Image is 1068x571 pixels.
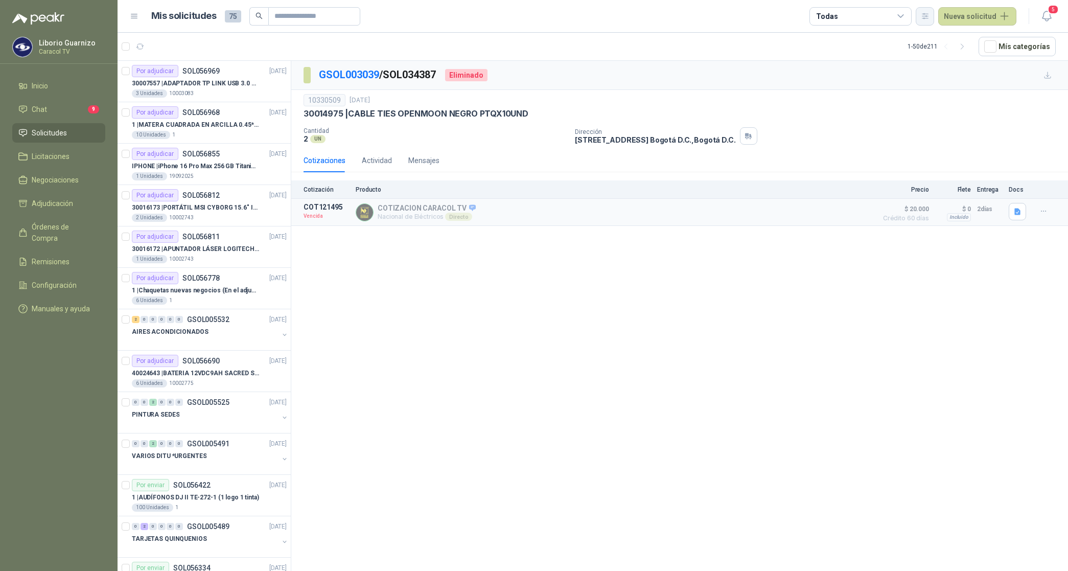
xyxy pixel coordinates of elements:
a: 2 0 0 0 0 0 GSOL005532[DATE] AIRES ACONDICIONADOS [132,313,289,346]
p: Docs [1009,186,1029,193]
p: 1 | MATERA CUADRADA EN ARCILLA 0.45*0.45*0.40 [132,120,259,130]
span: Chat [32,104,47,115]
a: Configuración [12,276,105,295]
div: 0 [167,316,174,323]
p: 19092025 [169,172,194,180]
span: Licitaciones [32,151,69,162]
p: SOL056778 [182,275,220,282]
div: Por adjudicar [132,106,178,119]
p: [DATE] [269,232,287,242]
div: 0 [132,399,140,406]
p: 30016173 | PORTÁTIL MSI CYBORG 15.6" INTEL I7 RAM 32GB - 1 TB / Nvidia GeForce RTX 4050 [132,203,259,213]
p: 1 [169,296,172,305]
p: Caracol TV [39,49,103,55]
p: 2 [304,134,308,143]
div: Eliminado [445,69,487,81]
p: 1 | AUDÍFONOS DJ II TE-272-1 (1 logo 1 tinta) [132,493,259,503]
div: 6 Unidades [132,296,167,305]
p: SOL056968 [182,109,220,116]
div: Por adjudicar [132,65,178,77]
span: Inicio [32,80,48,92]
p: [DATE] [269,191,287,200]
p: SOL056690 [182,357,220,364]
a: Órdenes de Compra [12,217,105,248]
p: 10002775 [169,379,194,387]
p: [STREET_ADDRESS] Bogotá D.C. , Bogotá D.C. [575,135,735,144]
p: Liborio Guarnizo [39,39,103,47]
p: GSOL005532 [187,316,229,323]
span: $ 20.000 [878,203,929,215]
span: Crédito 60 días [878,215,929,221]
p: 1 [175,504,178,512]
h1: Mis solicitudes [151,9,217,24]
a: Por adjudicarSOL056969[DATE] 30007557 |ADAPTADOR TP LINK USB 3.0 A RJ45 1GB WINDOWS3 Unidades1000... [118,61,291,102]
div: 0 [167,399,174,406]
span: Remisiones [32,256,69,267]
a: Por adjudicarSOL056812[DATE] 30016173 |PORTÁTIL MSI CYBORG 15.6" INTEL I7 RAM 32GB - 1 TB / Nvidi... [118,185,291,226]
p: 30007557 | ADAPTADOR TP LINK USB 3.0 A RJ45 1GB WINDOWS [132,79,259,88]
div: Por adjudicar [132,189,178,201]
button: 5 [1037,7,1056,26]
p: Cantidad [304,127,567,134]
div: 0 [175,440,183,447]
div: 1 Unidades [132,172,167,180]
div: 0 [158,399,166,406]
div: 0 [141,399,148,406]
p: [DATE] [269,273,287,283]
a: Por adjudicarSOL056968[DATE] 1 |MATERA CUADRADA EN ARCILLA 0.45*0.45*0.4010 Unidades1 [118,102,291,144]
img: Company Logo [13,37,32,57]
p: GSOL005489 [187,523,229,530]
a: 0 0 2 0 0 0 GSOL005525[DATE] PINTURA SEDES [132,396,289,429]
p: AIRES ACONDICIONADOS [132,327,208,337]
p: SOL056969 [182,67,220,75]
div: 0 [149,523,157,530]
p: $ 0 [935,203,971,215]
div: 0 [167,440,174,447]
p: 10002743 [169,255,194,263]
div: 0 [175,399,183,406]
img: Company Logo [356,204,373,221]
a: Remisiones [12,252,105,271]
div: Actividad [362,155,392,166]
p: 30014975 | CABLE TIES OPENMOON NEGRO PTQX10UND [304,108,528,119]
span: 5 [1048,5,1059,14]
p: COT121495 [304,203,350,211]
a: 0 2 0 0 0 0 GSOL005489[DATE] TARJETAS QUINQUENIOS [132,520,289,553]
div: Todas [816,11,838,22]
div: Por adjudicar [132,148,178,160]
div: 0 [175,523,183,530]
span: Negociaciones [32,174,79,186]
div: Incluido [947,213,971,221]
div: 3 Unidades [132,89,167,98]
p: VARIOS DITU *URGENTES [132,451,206,461]
p: 1 [172,131,175,139]
span: search [256,12,263,19]
div: 1 Unidades [132,255,167,263]
p: Vencida [304,211,350,221]
p: [DATE] [269,398,287,407]
div: 1 - 50 de 211 [908,38,970,55]
div: 2 Unidades [132,214,167,222]
a: Adjudicación [12,194,105,213]
a: Inicio [12,76,105,96]
div: 0 [175,316,183,323]
a: Manuales y ayuda [12,299,105,318]
p: SOL056811 [182,233,220,240]
p: 10003083 [169,89,194,98]
a: Negociaciones [12,170,105,190]
div: 2 [132,316,140,323]
div: 0 [132,523,140,530]
p: TARJETAS QUINQUENIOS [132,534,207,544]
span: 75 [225,10,241,22]
span: Manuales y ayuda [32,303,90,314]
p: Entrega [977,186,1003,193]
div: Cotizaciones [304,155,345,166]
span: Configuración [32,280,77,291]
div: Mensajes [408,155,439,166]
img: Logo peakr [12,12,64,25]
div: 0 [132,440,140,447]
a: Por adjudicarSOL056811[DATE] 30016172 |APUNTADOR LÁSER LOGITECH R4001 Unidades10002743 [118,226,291,268]
a: Chat9 [12,100,105,119]
a: Por adjudicarSOL056778[DATE] 1 |Chaquetas nuevas negocios (En el adjunto mas informacion)6 Unidades1 [118,268,291,309]
div: 0 [158,316,166,323]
